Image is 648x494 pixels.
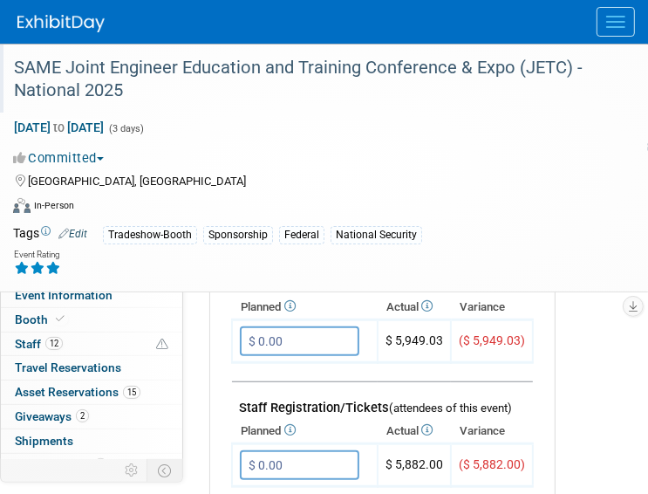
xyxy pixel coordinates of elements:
th: Variance [451,419,533,443]
div: Sponsorship [203,226,273,244]
span: to [51,120,67,134]
span: (attendees of this event) [389,401,512,415]
img: ExhibitDay [17,15,105,32]
span: 1 [94,458,107,471]
span: [DATE] [DATE] [13,120,105,135]
td: Toggle Event Tabs [147,459,183,482]
div: Event Format [13,196,613,222]
span: Booth [15,312,68,326]
span: Shipments [15,434,73,448]
a: Booth [1,308,182,332]
a: Shipments [1,429,182,453]
span: Asset Reservations [15,385,140,399]
span: Staff [15,337,63,351]
a: Event Information [1,284,182,307]
td: $ 5,949.03 [378,320,451,363]
span: 15 [123,386,140,399]
td: Personalize Event Tab Strip [117,459,147,482]
th: Planned [232,419,378,443]
a: Asset Reservations15 [1,381,182,404]
i: Booth reservation complete [56,314,65,324]
img: Format-Inperson.png [13,198,31,212]
a: Staff12 [1,333,182,356]
span: Potential Scheduling Conflict -- at least one attendee is tagged in another overlapping event. [156,337,168,353]
div: SAME Joint Engineer Education and Training Conference & Expo (JETC) - National 2025 [8,52,613,106]
th: Planned [232,295,378,319]
td: Tags [13,224,87,244]
span: Travel Reservations [15,360,121,374]
span: Sponsorships [15,458,107,472]
span: 2 [76,409,89,422]
div: Event Rating [14,250,61,259]
div: In-Person [33,199,74,212]
div: National Security [331,226,422,244]
a: Sponsorships1 [1,454,182,477]
span: ($ 5,949.03) [459,333,525,347]
span: 12 [45,337,63,350]
a: Giveaways2 [1,405,182,429]
a: Edit [58,228,87,240]
span: Giveaways [15,409,89,423]
div: Tradeshow-Booth [103,226,197,244]
span: [GEOGRAPHIC_DATA], [GEOGRAPHIC_DATA] [28,175,246,188]
th: Variance [451,295,533,319]
th: Actual [378,419,451,443]
a: Travel Reservations [1,356,182,380]
span: ($ 5,882.00) [459,457,525,471]
span: Event Information [15,288,113,302]
button: Menu [597,7,635,37]
button: Committed [13,149,111,168]
span: (3 days) [107,123,144,134]
div: Federal [279,226,324,244]
th: Actual [378,295,451,319]
td: $ 5,882.00 [378,444,451,487]
td: Staff Registration/Tickets [232,382,533,420]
